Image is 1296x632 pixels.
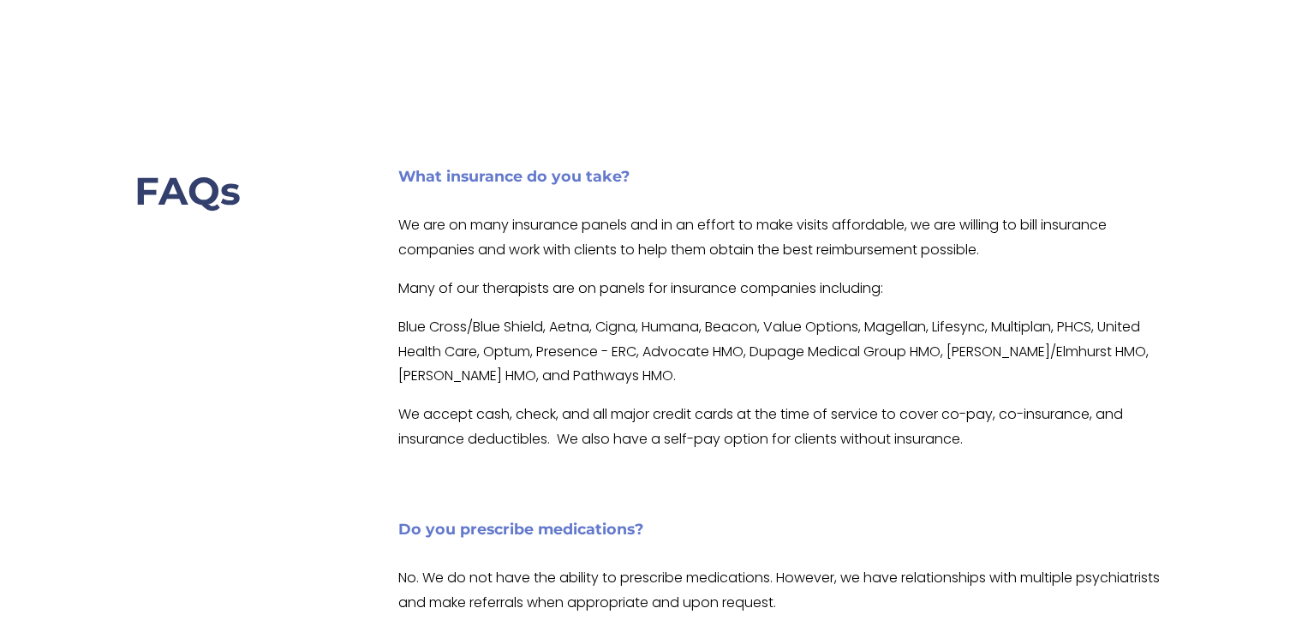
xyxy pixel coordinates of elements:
[398,316,1162,390] p: Blue Cross/Blue Shield, Aetna, Cigna, Humana, Beacon, Value Options, Magellan, Lifesync, Multipla...
[134,166,370,216] h2: FAQs
[398,567,1162,617] p: No. We do not have the ability to prescribe medications. However, we have relationships with mult...
[398,214,1162,264] p: We are on many insurance panels and in an effort to make visits affordable, we are willing to bil...
[398,277,1162,302] p: Many of our therapists are on panels for insurance companies including:
[398,403,1162,453] p: We accept cash, check, and all major credit cards at the time of service to cover co-pay, co-insu...
[398,166,1162,188] h4: What insurance do you take?
[398,519,1162,540] h4: Do you prescribe medications?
